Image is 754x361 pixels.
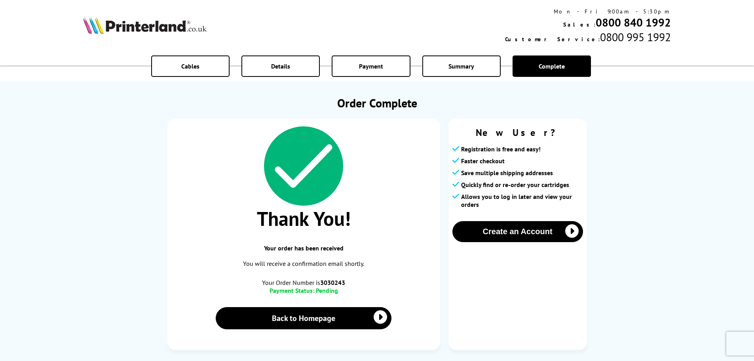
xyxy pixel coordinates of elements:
[539,62,565,70] span: Complete
[448,62,474,70] span: Summary
[563,21,596,28] span: Sales:
[175,206,432,231] span: Thank You!
[181,62,199,70] span: Cables
[461,157,505,165] span: Faster checkout
[270,287,314,294] span: Payment Status:
[316,287,338,294] span: Pending
[83,17,207,34] img: Printerland Logo
[461,181,569,189] span: Quickly find or re-order your cartridges
[596,15,671,30] a: 0800 840 1992
[505,36,600,43] span: Customer Service:
[175,279,432,287] span: Your Order Number is
[216,307,392,329] a: Back to Homepage
[175,244,432,252] span: Your order has been received
[320,279,345,287] b: 3030243
[600,30,671,44] span: 0800 995 1992
[461,145,541,153] span: Registration is free and easy!
[461,193,583,208] span: Allows you to log in later and view your orders
[359,62,383,70] span: Payment
[452,126,583,139] span: New User?
[175,258,432,269] p: You will receive a confirmation email shortly.
[167,95,587,111] h1: Order Complete
[461,169,553,177] span: Save multiple shipping addresses
[452,221,583,242] button: Create an Account
[505,8,671,15] div: Mon - Fri 9:00am - 5:30pm
[271,62,290,70] span: Details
